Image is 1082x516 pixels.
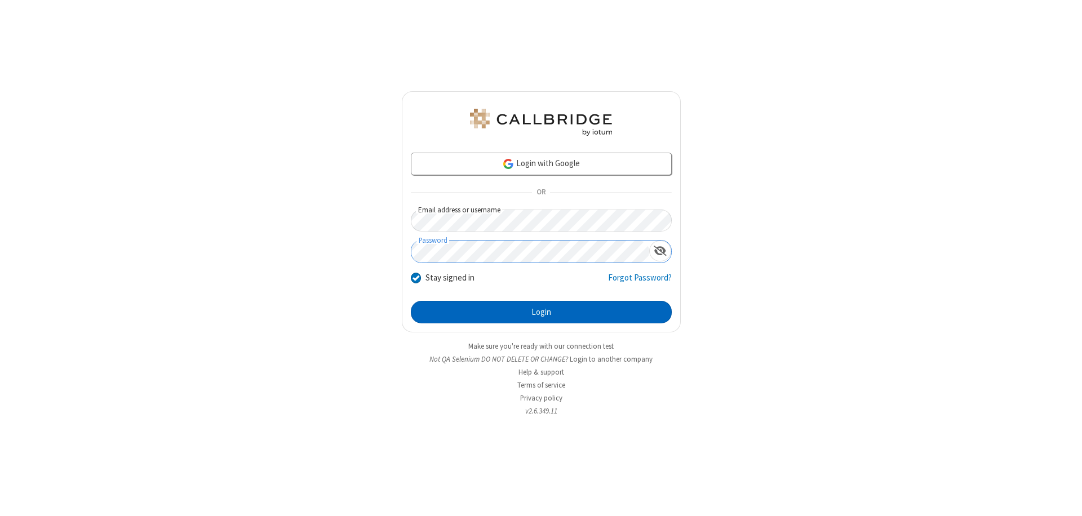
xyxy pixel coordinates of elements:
a: Privacy policy [520,393,562,403]
label: Stay signed in [425,272,475,284]
div: Show password [649,241,671,261]
span: OR [532,185,550,201]
button: Login to another company [570,354,653,364]
a: Terms of service [517,380,565,390]
button: Login [411,301,672,323]
a: Login with Google [411,153,672,175]
a: Forgot Password? [608,272,672,293]
a: Help & support [518,367,564,377]
a: Make sure you're ready with our connection test [468,341,614,351]
li: v2.6.349.11 [402,406,681,416]
input: Password [411,241,649,263]
img: QA Selenium DO NOT DELETE OR CHANGE [468,109,614,136]
img: google-icon.png [502,158,515,170]
input: Email address or username [411,210,672,232]
li: Not QA Selenium DO NOT DELETE OR CHANGE? [402,354,681,364]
